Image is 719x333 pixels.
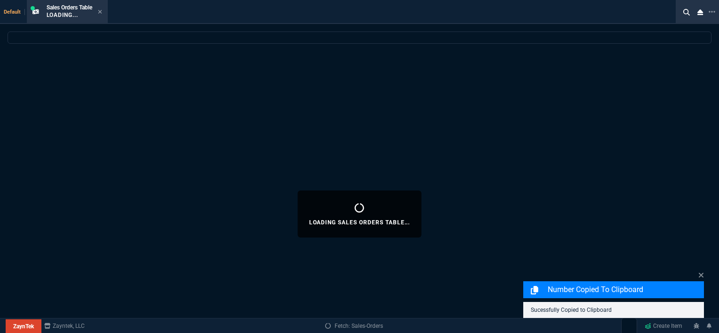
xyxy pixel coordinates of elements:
p: Sucessfully Copied to Clipboard [531,306,696,314]
p: Number Copied to Clipboard [548,284,702,295]
span: Sales Orders Table [47,4,92,11]
span: Default [4,9,25,15]
p: Loading... [47,11,92,19]
a: Create Item [641,319,686,333]
nx-icon: Open New Tab [709,8,715,16]
a: Fetch: Sales-Orders [325,322,383,330]
nx-icon: Close Workbench [694,7,707,18]
nx-icon: Close Tab [98,8,102,16]
p: Loading Sales Orders Table... [309,219,410,226]
a: msbcCompanyName [41,322,88,330]
nx-icon: Search [679,7,694,18]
